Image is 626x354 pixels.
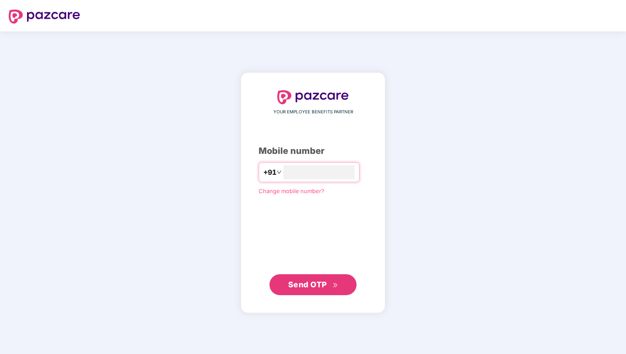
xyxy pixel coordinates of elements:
[259,187,324,194] a: Change mobile number?
[9,10,80,24] img: logo
[259,144,367,158] div: Mobile number
[269,274,357,295] button: Send OTPdouble-right
[288,280,327,289] span: Send OTP
[276,170,282,175] span: down
[333,283,338,288] span: double-right
[263,167,276,178] span: +91
[277,90,349,104] img: logo
[273,109,353,116] span: YOUR EMPLOYEE BENEFITS PARTNER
